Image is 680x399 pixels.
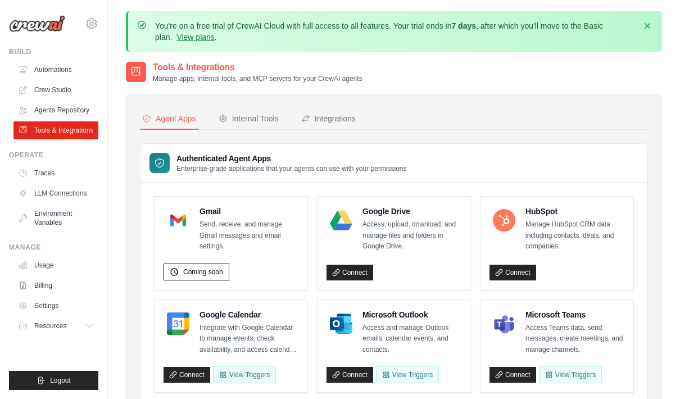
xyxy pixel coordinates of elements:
[219,113,279,124] div: Internal Tools
[142,113,196,124] div: Agent Apps
[13,205,98,232] a: Environment Variables
[451,21,476,30] strong: 7 days
[176,153,407,164] h3: Authenticated Agent Apps
[327,367,373,383] a: Connect
[493,209,515,232] img: HubSpot Logo
[213,366,276,383] button: View Triggers
[9,371,98,390] button: Logout
[167,312,189,335] img: Google Calendar Logo
[13,297,98,315] a: Settings
[216,108,281,130] button: Internal Tools
[50,376,71,385] span: Logout
[13,164,98,182] a: Traces
[362,206,461,217] h4: Google Drive
[525,323,624,356] p: Access Teams data, send messages, create meetings, and manage channels.
[13,61,98,79] a: Automations
[525,219,624,252] p: Manage HubSpot CRM data including contacts, deals, and companies.
[176,164,407,173] p: Enterprise-grade applications that your agents can use with your permissions
[489,367,536,383] a: Connect
[153,74,362,83] p: Manage apps, internal tools, and MCP servers for your CrewAI agents
[140,108,198,130] button: Agent Apps
[9,151,98,160] div: Operate
[13,317,98,335] button: Resources
[301,113,356,124] div: Integrations
[525,309,624,320] h4: Microsoft Teams
[362,219,461,252] p: Access, upload, download, and manage files and folders in Google Drive.
[13,101,98,119] a: Agents Repository
[200,206,298,217] h4: Gmail
[489,265,536,280] a: Connect
[376,366,439,383] : View Triggers
[539,366,602,383] : View Triggers
[200,309,298,320] h4: Google Calendar
[155,20,635,43] p: You're on a free trial of CrewAI Cloud with full access to all features. Your trial ends in , aft...
[525,206,624,217] h4: HubSpot
[167,209,189,232] img: Gmail Logo
[493,312,515,335] img: Microsoft Teams Logo
[200,323,298,356] p: Integrate with Google Calendar to manage events, check availability, and access calendar data.
[176,33,214,42] a: View plans
[362,309,461,320] h4: Microsoft Outlook
[9,243,98,252] div: Manage
[183,267,223,276] span: Coming soon
[13,184,98,202] a: LLM Connections
[34,321,66,330] span: Resources
[200,219,298,252] p: Send, receive, and manage Gmail messages and email settings.
[13,121,98,139] a: Tools & Integrations
[13,256,98,274] a: Usage
[9,47,98,56] div: Build
[330,312,352,335] img: Microsoft Outlook Logo
[299,108,358,130] button: Integrations
[164,367,210,383] a: Connect
[330,209,352,232] img: Google Drive Logo
[327,265,373,280] a: Connect
[362,323,461,356] p: Access and manage Outlook emails, calendar events, and contacts.
[153,61,362,74] h2: Tools & Integrations
[13,276,98,294] a: Billing
[13,81,98,99] a: Crew Studio
[9,15,65,32] img: Logo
